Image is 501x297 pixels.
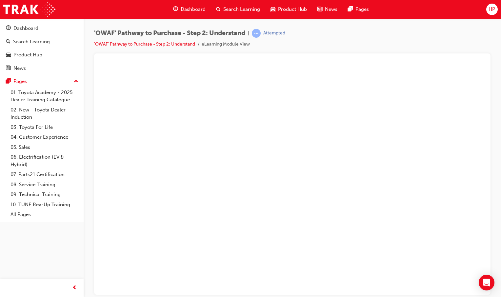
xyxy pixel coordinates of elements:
[3,49,81,61] a: Product Hub
[8,142,81,152] a: 05. Sales
[3,2,55,17] img: Trak
[13,25,38,32] div: Dashboard
[265,3,312,16] a: car-iconProduct Hub
[13,65,26,72] div: News
[8,180,81,190] a: 08. Service Training
[3,75,81,88] button: Pages
[317,5,322,13] span: news-icon
[94,41,195,47] a: 'OWAF' Pathway to Purchase - Step 2: Understand
[72,284,77,292] span: prev-icon
[6,26,11,31] span: guage-icon
[3,22,81,34] a: Dashboard
[3,62,81,74] a: News
[8,169,81,180] a: 07. Parts21 Certification
[325,6,337,13] span: News
[8,200,81,210] a: 10. TUNE Rev-Up Training
[8,88,81,105] a: 01. Toyota Academy - 2025 Dealer Training Catalogue
[6,52,11,58] span: car-icon
[6,39,10,45] span: search-icon
[211,3,265,16] a: search-iconSearch Learning
[8,152,81,169] a: 06. Electrification (EV & Hybrid)
[94,30,245,37] span: 'OWAF' Pathway to Purchase - Step 2: Understand
[173,5,178,13] span: guage-icon
[216,5,221,13] span: search-icon
[248,30,249,37] span: |
[3,36,81,48] a: Search Learning
[168,3,211,16] a: guage-iconDashboard
[8,105,81,122] a: 02. New - Toyota Dealer Induction
[263,30,285,36] div: Attempted
[8,132,81,142] a: 04. Customer Experience
[181,6,206,13] span: Dashboard
[271,5,275,13] span: car-icon
[479,275,494,290] div: Open Intercom Messenger
[355,6,369,13] span: Pages
[13,51,42,59] div: Product Hub
[6,79,11,85] span: pages-icon
[278,6,307,13] span: Product Hub
[13,78,27,85] div: Pages
[489,6,495,13] span: HP
[6,66,11,71] span: news-icon
[3,21,81,75] button: DashboardSearch LearningProduct HubNews
[223,6,260,13] span: Search Learning
[343,3,374,16] a: pages-iconPages
[252,29,261,38] span: learningRecordVerb_ATTEMPT-icon
[8,189,81,200] a: 09. Technical Training
[348,5,353,13] span: pages-icon
[13,38,50,46] div: Search Learning
[486,4,498,15] button: HP
[202,41,250,48] li: eLearning Module View
[8,122,81,132] a: 03. Toyota For Life
[312,3,343,16] a: news-iconNews
[8,209,81,220] a: All Pages
[74,77,78,86] span: up-icon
